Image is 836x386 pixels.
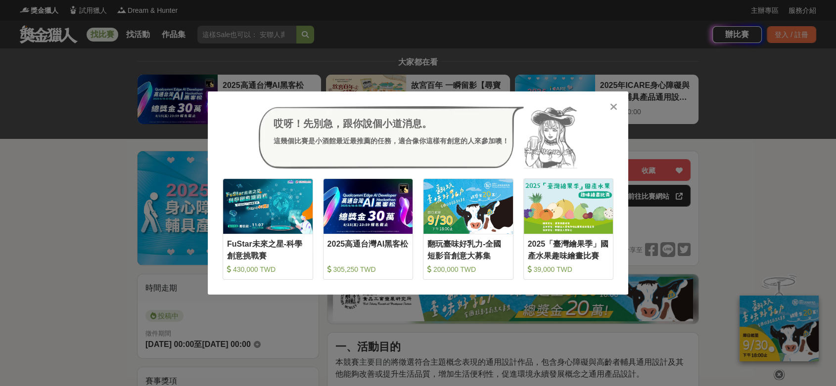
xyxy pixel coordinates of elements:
img: Cover Image [423,179,513,234]
img: Avatar [524,106,577,169]
div: 39,000 TWD [528,264,609,274]
div: 這幾個比賽是小酒館最近最推薦的任務，適合像你這樣有創意的人來參加噢！ [274,136,509,146]
div: 哎呀！先別急，跟你說個小道消息。 [274,116,509,131]
div: 305,250 TWD [327,264,409,274]
img: Cover Image [223,179,313,234]
div: 430,000 TWD [227,264,309,274]
div: FuStar未來之星-科學創意挑戰賽 [227,238,309,260]
a: Cover Image2025「臺灣繪果季」國產水果趣味繪畫比賽 39,000 TWD [523,178,614,280]
div: 2025「臺灣繪果季」國產水果趣味繪畫比賽 [528,238,609,260]
a: Cover Image2025高通台灣AI黑客松 305,250 TWD [323,178,414,280]
img: Cover Image [324,179,413,234]
a: Cover ImageFuStar未來之星-科學創意挑戰賽 430,000 TWD [223,178,313,280]
a: Cover Image翻玩臺味好乳力-全國短影音創意大募集 200,000 TWD [423,178,513,280]
div: 翻玩臺味好乳力-全國短影音創意大募集 [427,238,509,260]
img: Cover Image [524,179,613,234]
div: 2025高通台灣AI黑客松 [327,238,409,260]
div: 200,000 TWD [427,264,509,274]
